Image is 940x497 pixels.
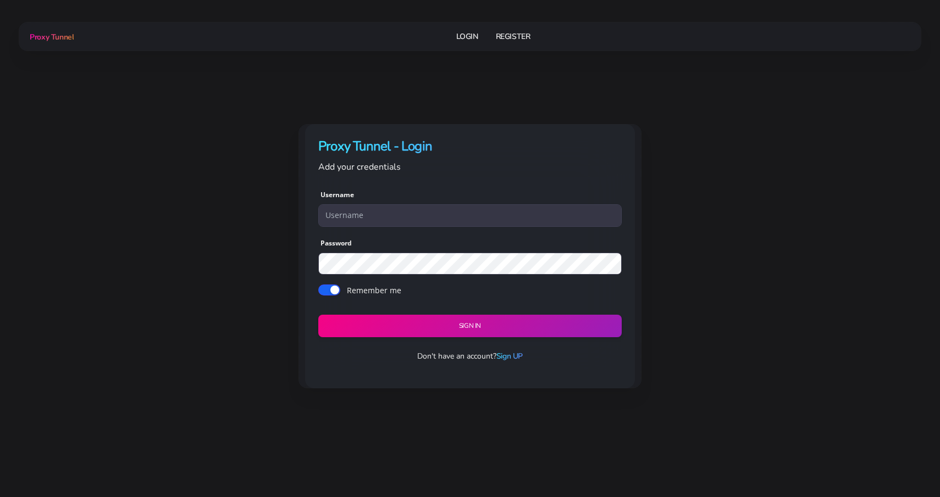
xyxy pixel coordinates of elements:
label: Remember me [347,284,401,296]
iframe: Webchat Widget [877,434,926,483]
label: Username [320,190,354,200]
input: Username [318,204,622,226]
p: Don't have an account? [309,350,631,362]
label: Password [320,238,352,248]
a: Proxy Tunnel [27,28,74,46]
p: Add your credentials [318,160,622,174]
a: Sign UP [496,351,523,361]
button: Sign in [318,315,622,337]
span: Proxy Tunnel [30,32,74,42]
h4: Proxy Tunnel - Login [318,137,622,155]
a: Register [496,26,530,47]
a: Login [456,26,478,47]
